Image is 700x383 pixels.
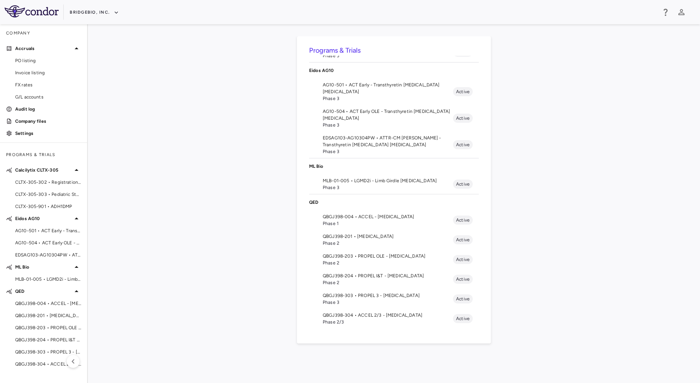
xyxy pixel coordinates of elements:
span: Phase 3 [323,95,453,102]
span: AG10-504 • ACT Early OLE - Transthyretin [MEDICAL_DATA] [MEDICAL_DATA] [323,108,453,122]
span: AG10-501 • ACT Early - Transthyretin [MEDICAL_DATA] [MEDICAL_DATA] [15,227,81,234]
span: MLB-01-005 • LGMD2i - Limb Girdle [MEDICAL_DATA] [323,177,453,184]
p: Settings [15,130,81,137]
span: Active [453,256,473,263]
span: FX rates [15,81,81,88]
li: QBGJ398-004 • ACCEL - [MEDICAL_DATA]Phase 1Active [309,210,479,230]
span: QBGJ398-203 • PROPEL OLE - [MEDICAL_DATA] [323,253,453,260]
p: ML Bio [15,264,72,270]
span: QBGJ398-004 • ACCEL - [MEDICAL_DATA] [15,300,81,307]
img: logo-full-BYUhSk78.svg [5,5,59,17]
li: AG10-501 • ACT Early - Transthyretin [MEDICAL_DATA] [MEDICAL_DATA]Phase 3Active [309,78,479,105]
li: AG10-504 • ACT Early OLE - Transthyretin [MEDICAL_DATA] [MEDICAL_DATA]Phase 3Active [309,105,479,131]
p: Eidos AG10 [309,67,479,74]
span: Phase 3 [323,184,453,191]
span: QBGJ398-204 • PROPEL I&T - [MEDICAL_DATA] [15,336,81,343]
span: Phase 2 [323,279,453,286]
h6: Programs & Trials [309,45,479,56]
li: MLB-01-005 • LGMD2i - Limb Girdle [MEDICAL_DATA]Phase 3Active [309,174,479,194]
span: EDSAG103-AG10304PW • ATTR-CM [PERSON_NAME] - Transthyretin [MEDICAL_DATA] [MEDICAL_DATA] [15,252,81,258]
span: Active [453,295,473,302]
p: Accruals [15,45,72,52]
p: Calcilytix CLTX-305 [15,167,72,174]
span: QBGJ398-004 • ACCEL - [MEDICAL_DATA] [323,213,453,220]
span: Active [453,217,473,224]
span: Phase 1 [323,220,453,227]
span: CLTX-305-303 • Pediatric Study - ADH1 [15,191,81,198]
span: Active [453,236,473,243]
span: QBGJ398-304 • ACCEL 2/3 - [MEDICAL_DATA] [15,361,81,367]
li: EDSAG103-AG10304PW • ATTR-CM [PERSON_NAME] - Transthyretin [MEDICAL_DATA] [MEDICAL_DATA]Phase 3Ac... [309,131,479,158]
li: QBGJ398-201 • [MEDICAL_DATA]Phase 2Active [309,230,479,250]
span: QBGJ398-203 • PROPEL OLE - [MEDICAL_DATA] [15,324,81,331]
span: CLTX-305-302 • Registrational & LTE - ADH1 [15,179,81,186]
p: QED [15,288,72,295]
span: QBGJ398-201 • [MEDICAL_DATA] [323,233,453,240]
div: QED [309,194,479,210]
li: QBGJ398-203 • PROPEL OLE - [MEDICAL_DATA]Phase 2Active [309,250,479,269]
li: QBGJ398-204 • PROPEL I&T - [MEDICAL_DATA]Phase 2Active [309,269,479,289]
span: Phase 3 [323,122,453,128]
span: Phase 2 [323,240,453,247]
span: Phase 3 [323,52,453,59]
span: Active [453,115,473,122]
span: QBGJ398-303 • PROPEL 3 - [MEDICAL_DATA] [15,349,81,355]
div: Eidos AG10 [309,63,479,78]
li: QBGJ398-304 • ACCEL 2/3 - [MEDICAL_DATA]Phase 2/3Active [309,309,479,328]
span: G/L accounts [15,94,81,100]
span: Phase 3 [323,299,453,306]
span: Active [453,141,473,148]
span: Active [453,88,473,95]
p: Audit log [15,106,81,113]
span: Active [453,315,473,322]
span: PO listing [15,57,81,64]
span: Active [453,181,473,188]
span: QBGJ398-303 • PROPEL 3 - [MEDICAL_DATA] [323,292,453,299]
p: Company files [15,118,81,125]
span: Phase 2/3 [323,319,453,325]
span: Phase 2 [323,260,453,266]
p: QED [309,199,479,206]
span: AG10-501 • ACT Early - Transthyretin [MEDICAL_DATA] [MEDICAL_DATA] [323,81,453,95]
p: ML Bio [309,163,479,170]
span: CLTX-305-901 • ADH1DMP [15,203,81,210]
span: Phase 3 [323,148,453,155]
div: ML Bio [309,158,479,174]
span: AG10-504 • ACT Early OLE - Transthyretin [MEDICAL_DATA] [MEDICAL_DATA] [15,239,81,246]
span: MLB-01-005 • LGMD2i - Limb Girdle [MEDICAL_DATA] [15,276,81,283]
span: QBGJ398-201 • [MEDICAL_DATA] [15,312,81,319]
button: BridgeBio, Inc. [70,6,119,19]
span: QBGJ398-304 • ACCEL 2/3 - [MEDICAL_DATA] [323,312,453,319]
li: QBGJ398-303 • PROPEL 3 - [MEDICAL_DATA]Phase 3Active [309,289,479,309]
span: Invoice listing [15,69,81,76]
span: Active [453,276,473,283]
span: QBGJ398-204 • PROPEL I&T - [MEDICAL_DATA] [323,272,453,279]
span: EDSAG103-AG10304PW • ATTR-CM [PERSON_NAME] - Transthyretin [MEDICAL_DATA] [MEDICAL_DATA] [323,134,453,148]
p: Eidos AG10 [15,215,72,222]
